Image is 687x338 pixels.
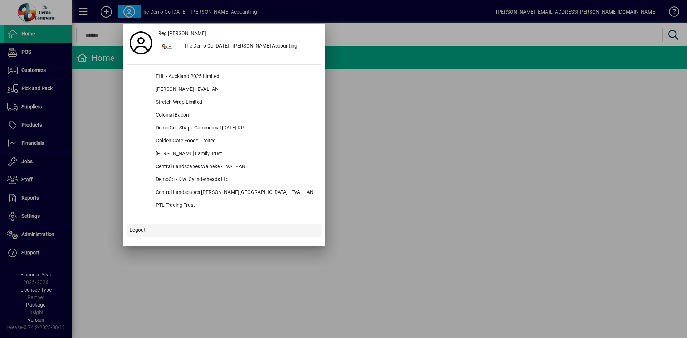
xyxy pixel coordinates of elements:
a: Reg [PERSON_NAME] [155,27,322,40]
div: Central Landscapes [PERSON_NAME][GEOGRAPHIC_DATA] - EVAL - AN [150,186,322,199]
div: [PERSON_NAME] Family Trust [150,148,322,161]
button: Logout [127,224,322,237]
span: Logout [130,226,146,234]
button: [PERSON_NAME] - EVAL -AN [127,83,322,96]
div: Stretch Wrap Limited [150,96,322,109]
button: Central Landscapes [PERSON_NAME][GEOGRAPHIC_DATA] - EVAL - AN [127,186,322,199]
div: Golden Gate Foods Limited [150,135,322,148]
span: Reg [PERSON_NAME] [158,30,206,37]
button: Stretch Wrap Limited [127,96,322,109]
button: Central Landscapes Waiheke - EVAL - AN [127,161,322,173]
button: PTL Trading Trust [127,199,322,212]
button: [PERSON_NAME] Family Trust [127,148,322,161]
div: The Demo Co [DATE] - [PERSON_NAME] Accounting [178,40,322,53]
div: Colonial Bacon [150,109,322,122]
button: Colonial Bacon [127,109,322,122]
div: EHL - Auckland 2025 Limited [150,70,322,83]
button: Golden Gate Foods Limited [127,135,322,148]
button: EHL - Auckland 2025 Limited [127,70,322,83]
button: DemoCo - Kiwi Cylinderheads Ltd [127,173,322,186]
div: DemoCo - Kiwi Cylinderheads Ltd [150,173,322,186]
div: [PERSON_NAME] - EVAL -AN [150,83,322,96]
div: PTL Trading Trust [150,199,322,212]
div: Demo Co - Shape Commercial [DATE] KR [150,122,322,135]
button: Demo Co - Shape Commercial [DATE] KR [127,122,322,135]
div: Central Landscapes Waiheke - EVAL - AN [150,161,322,173]
a: Profile [127,36,155,49]
button: The Demo Co [DATE] - [PERSON_NAME] Accounting [155,40,322,53]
